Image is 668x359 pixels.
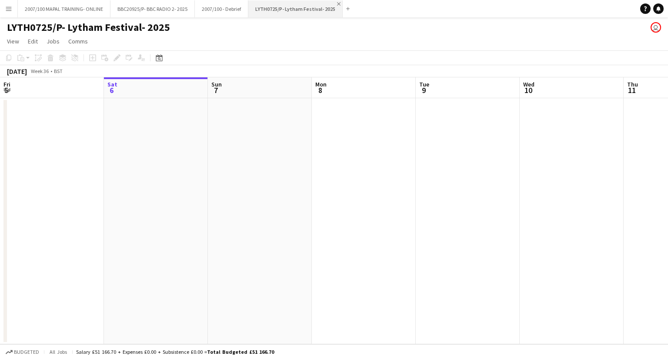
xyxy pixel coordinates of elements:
span: 8 [314,85,327,95]
span: Tue [419,80,429,88]
a: Comms [65,36,91,47]
span: Budgeted [14,349,39,355]
span: Comms [68,37,88,45]
app-user-avatar: Grace Shorten [651,22,661,33]
div: [DATE] [7,67,27,76]
button: 2007/100 MAPAL TRAINING- ONLINE [18,0,110,17]
span: Mon [315,80,327,88]
span: Jobs [47,37,60,45]
span: Edit [28,37,38,45]
button: 2007/100 - Debrief [195,0,248,17]
div: BST [54,68,63,74]
a: View [3,36,23,47]
span: 9 [418,85,429,95]
button: BBC20925/P- BBC RADIO 2- 2025 [110,0,195,17]
a: Edit [24,36,41,47]
span: Total Budgeted £51 166.70 [207,349,274,355]
span: 5 [2,85,10,95]
div: Salary £51 166.70 + Expenses £0.00 + Subsistence £0.00 = [76,349,274,355]
button: Budgeted [4,347,40,357]
span: 11 [626,85,638,95]
span: Sun [211,80,222,88]
a: Jobs [43,36,63,47]
span: All jobs [48,349,69,355]
span: 10 [522,85,534,95]
span: Sat [107,80,117,88]
span: Fri [3,80,10,88]
span: Thu [627,80,638,88]
button: LYTH0725/P- Lytham Festival- 2025 [248,0,343,17]
h1: LYTH0725/P- Lytham Festival- 2025 [7,21,170,34]
span: 6 [106,85,117,95]
span: Week 36 [29,68,50,74]
span: Wed [523,80,534,88]
span: View [7,37,19,45]
span: 7 [210,85,222,95]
